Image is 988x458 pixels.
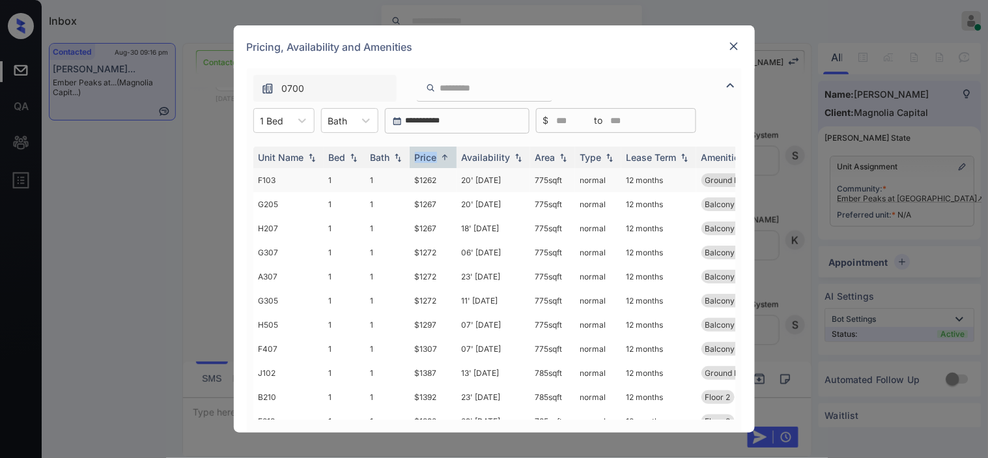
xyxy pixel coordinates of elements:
[282,81,305,96] span: 0700
[365,385,410,409] td: 1
[347,153,360,162] img: sorting
[575,409,621,433] td: normal
[365,240,410,265] td: 1
[530,240,575,265] td: 775 sqft
[457,409,530,433] td: 29' [DATE]
[305,153,318,162] img: sorting
[415,152,437,163] div: Price
[410,240,457,265] td: $1272
[324,409,365,433] td: 1
[457,240,530,265] td: 06' [DATE]
[530,385,575,409] td: 785 sqft
[627,152,677,163] div: Lease Term
[410,313,457,337] td: $1297
[530,265,575,289] td: 775 sqft
[438,152,451,162] img: sorting
[365,216,410,240] td: 1
[701,152,745,163] div: Amenities
[575,265,621,289] td: normal
[621,361,696,385] td: 12 months
[530,313,575,337] td: 775 sqft
[575,313,621,337] td: normal
[253,361,324,385] td: J102
[621,289,696,313] td: 12 months
[621,337,696,361] td: 12 months
[705,248,767,257] span: Balcony Storage
[462,152,511,163] div: Availability
[324,240,365,265] td: 1
[512,153,525,162] img: sorting
[261,82,274,95] img: icon-zuma
[457,385,530,409] td: 23' [DATE]
[365,409,410,433] td: 1
[253,337,324,361] td: F407
[457,265,530,289] td: 23' [DATE]
[410,216,457,240] td: $1267
[457,216,530,240] td: 18' [DATE]
[580,152,602,163] div: Type
[259,152,304,163] div: Unit Name
[557,153,570,162] img: sorting
[530,192,575,216] td: 775 sqft
[457,361,530,385] td: 13' [DATE]
[575,337,621,361] td: normal
[530,216,575,240] td: 775 sqft
[575,289,621,313] td: normal
[621,409,696,433] td: 12 months
[530,337,575,361] td: 775 sqft
[253,289,324,313] td: G305
[365,337,410,361] td: 1
[365,313,410,337] td: 1
[324,168,365,192] td: 1
[253,265,324,289] td: A307
[253,313,324,337] td: H505
[410,289,457,313] td: $1272
[705,199,767,209] span: Balcony Storage
[621,385,696,409] td: 12 months
[426,82,436,94] img: icon-zuma
[723,78,739,93] img: icon-zuma
[365,361,410,385] td: 1
[324,361,365,385] td: 1
[575,216,621,240] td: normal
[575,361,621,385] td: normal
[324,216,365,240] td: 1
[365,192,410,216] td: 1
[253,385,324,409] td: B210
[595,113,603,128] span: to
[253,240,324,265] td: G307
[457,289,530,313] td: 11' [DATE]
[457,313,530,337] td: 07' [DATE]
[535,152,556,163] div: Area
[253,409,324,433] td: F218
[621,265,696,289] td: 12 months
[575,240,621,265] td: normal
[575,385,621,409] td: normal
[621,240,696,265] td: 12 months
[329,152,346,163] div: Bed
[365,168,410,192] td: 1
[324,385,365,409] td: 1
[621,168,696,192] td: 12 months
[530,168,575,192] td: 775 sqft
[705,344,767,354] span: Balcony Storage
[705,368,755,378] span: Ground Level
[410,385,457,409] td: $1392
[324,313,365,337] td: 1
[705,272,767,281] span: Balcony Storage
[410,168,457,192] td: $1262
[621,313,696,337] td: 12 months
[530,409,575,433] td: 785 sqft
[705,223,767,233] span: Balcony Storage
[365,265,410,289] td: 1
[705,175,755,185] span: Ground Level
[253,192,324,216] td: G205
[543,113,549,128] span: $
[365,289,410,313] td: 1
[530,289,575,313] td: 775 sqft
[705,392,731,402] span: Floor 2
[371,152,390,163] div: Bath
[705,320,767,330] span: Balcony Storage
[457,168,530,192] td: 20' [DATE]
[621,192,696,216] td: 12 months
